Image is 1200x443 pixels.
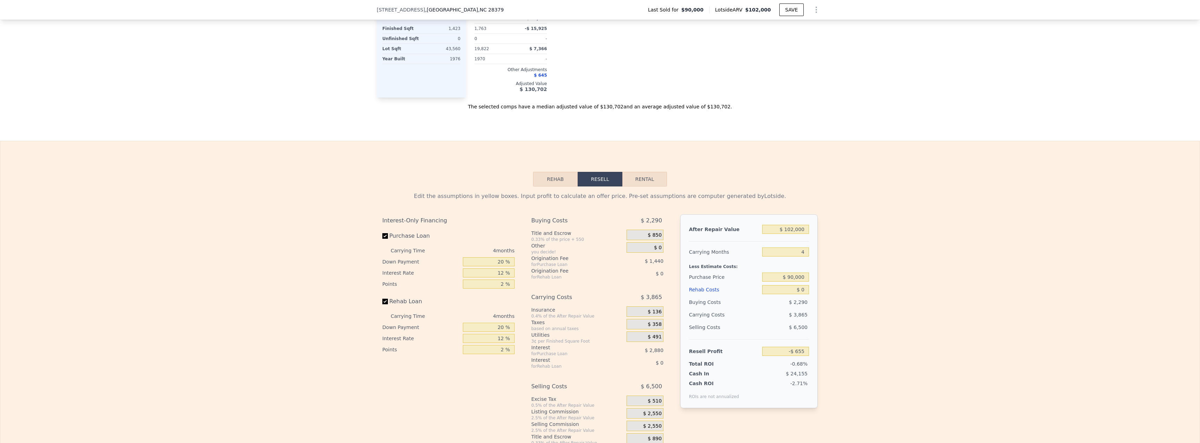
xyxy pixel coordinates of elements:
span: $102,000 [745,7,771,13]
div: 1976 [423,54,460,64]
span: $ 0 [654,245,662,251]
div: 4 months [439,311,515,322]
div: Carrying Time [391,311,436,322]
div: based on annual taxes [531,326,624,331]
div: Selling Costs [689,321,759,334]
div: Carrying Time [391,245,436,256]
div: Finished Sqft [382,24,420,33]
div: Cash ROI [689,380,739,387]
div: Origination Fee [531,255,609,262]
div: Excise Tax [531,396,624,403]
span: $ 3,865 [789,312,808,318]
div: Purchase Price [689,271,759,283]
span: $ 2,290 [789,299,808,305]
span: $90,000 [681,6,704,13]
div: Selling Costs [531,380,609,393]
div: Interest-Only Financing [382,214,515,227]
div: Lot Sqft [382,44,420,54]
div: Edit the assumptions in yellow boxes. Input profit to calculate an offer price. Pre-set assumptio... [382,192,818,200]
span: -0.68% [790,361,808,367]
button: Rehab [533,172,578,186]
span: 1,763 [474,26,486,31]
div: for Rehab Loan [531,364,609,369]
span: $ 2,550 [643,423,661,429]
span: -2.71% [790,381,808,386]
div: - [512,54,547,64]
input: Purchase Loan [382,233,388,239]
div: Interest Rate [382,333,460,344]
div: Points [382,344,460,355]
span: $ 130,702 [520,86,547,92]
div: Carrying Months [689,246,759,258]
span: $ 2,290 [641,214,662,227]
div: - [512,34,547,44]
span: $ 0 [656,271,663,276]
div: for Purchase Loan [531,351,609,357]
span: [STREET_ADDRESS] [377,6,425,13]
div: 2.5% of the After Repair Value [531,415,624,421]
span: $ 3,865 [641,291,662,304]
span: $ 136 [648,309,662,315]
span: , NC 28379 [478,7,504,13]
span: , [GEOGRAPHIC_DATA] [425,6,504,13]
button: Resell [578,172,622,186]
div: Year Built [382,54,420,64]
div: 2.5% of the After Repair Value [531,428,624,433]
div: Cash In [689,370,733,377]
span: $ 2,880 [645,347,663,353]
div: Down Payment [382,256,460,267]
button: Rental [622,172,667,186]
div: Adjusted Value [474,81,547,86]
div: After Repair Value [689,223,759,236]
div: 0 [423,34,460,44]
div: 0.4% of the After Repair Value [531,313,624,319]
div: 3¢ per Finished Square Foot [531,338,624,344]
span: -$ 15,925 [525,26,547,31]
span: $ 890 [648,436,662,442]
span: 19,822 [474,46,489,51]
span: $ 7,366 [530,46,547,51]
div: 0.33% of the price + 550 [531,237,624,242]
span: $ 645 [534,73,547,78]
span: $ 491 [648,334,662,340]
span: $ 510 [648,398,662,404]
div: Interest [531,344,609,351]
div: Origination Fee [531,267,609,274]
span: $ 2,550 [643,411,661,417]
span: Last Sold for [648,6,681,13]
div: Other Adjustments [474,67,547,72]
div: Listing Commission [531,408,624,415]
div: Carrying Costs [689,308,733,321]
div: Unfinished Sqft [382,34,420,44]
div: you decide! [531,249,624,255]
div: Utilities [531,331,624,338]
button: SAVE [779,3,804,16]
div: Other [531,242,624,249]
span: $ 6,500 [641,380,662,393]
span: $ 358 [648,321,662,328]
div: 43,560 [423,44,460,54]
div: Less Estimate Costs: [689,258,809,271]
div: Resell Profit [689,345,759,358]
div: Taxes [531,319,624,326]
div: Buying Costs [531,214,609,227]
div: ROIs are not annualized [689,387,739,399]
div: Carrying Costs [531,291,609,304]
span: $ 0 [656,360,663,366]
div: Selling Commission [531,421,624,428]
div: Title and Escrow [531,230,624,237]
div: 4 months [439,245,515,256]
div: Title and Escrow [531,433,624,440]
span: 0 [474,36,477,41]
span: Lotside ARV [715,6,745,13]
div: for Rehab Loan [531,274,609,280]
label: Purchase Loan [382,230,460,242]
div: 0.5% of the After Repair Value [531,403,624,408]
div: Points [382,278,460,290]
span: $ 1,440 [645,258,663,264]
div: Down Payment [382,322,460,333]
input: Rehab Loan [382,299,388,304]
div: The selected comps have a median adjusted value of $130,702 and an average adjusted value of $130... [377,98,823,110]
div: 1970 [474,54,509,64]
div: 1,423 [423,24,460,33]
